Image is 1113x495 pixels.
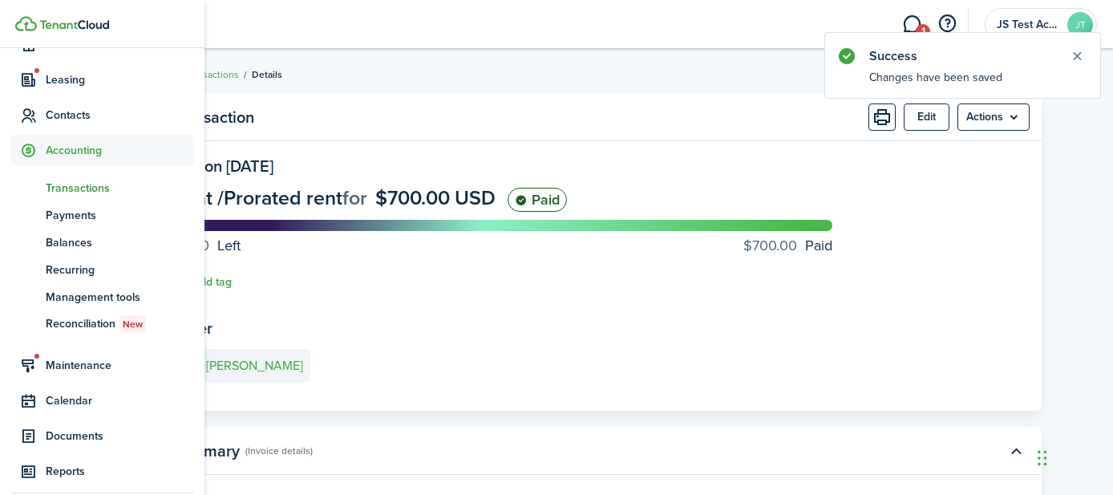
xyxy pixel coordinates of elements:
[1067,12,1093,38] avatar-text: JT
[933,10,961,38] button: Open resource center
[342,183,367,213] span: for
[15,16,37,31] img: TenantCloud
[46,428,194,444] span: Documents
[245,444,313,458] panel-main-subtitle: (Invoice details)
[825,69,1100,98] notify-body: Changes have been saved
[10,229,194,256] a: Balances
[46,107,194,124] span: Contacts
[904,103,949,131] button: Edit
[206,359,303,373] e-details-info-title: [PERSON_NAME]
[743,235,797,257] progress-caption-label-value: $700.00
[252,67,282,82] span: Details
[46,315,194,333] span: Reconciliation
[1066,45,1088,67] button: Close notify
[172,442,240,461] panel-main-title: Summary
[868,103,896,131] button: Print
[184,67,239,82] a: Transactions
[46,71,194,88] span: Leasing
[957,103,1030,131] menu-btn: Actions
[10,456,194,487] a: Reports
[46,142,194,159] span: Accounting
[46,392,194,409] span: Calendar
[172,183,342,213] span: Rent / Prorated rent
[46,207,194,224] span: Payments
[46,357,194,374] span: Maintenance
[10,256,194,283] a: Recurring
[172,108,254,127] panel-main-title: Transaction
[957,103,1030,131] button: Open menu
[10,174,194,201] a: Transactions
[46,262,194,278] span: Recurring
[10,310,194,338] a: ReconciliationNew
[896,4,927,45] a: Messaging
[46,180,194,197] span: Transactions
[1038,434,1047,482] div: Drag
[172,154,273,178] span: Due on [DATE]
[39,20,109,30] img: TenantCloud
[508,188,567,212] status: Paid
[46,234,194,251] span: Balances
[172,349,310,383] a: JS[PERSON_NAME]
[916,24,930,39] span: 1
[10,283,194,310] a: Management tools
[1002,437,1030,465] button: Toggle accordion
[743,235,832,257] progress-caption-label: Paid
[375,183,496,213] span: $700.00 USD
[46,463,194,480] span: Reports
[1033,418,1113,495] iframe: Chat Widget
[172,235,241,257] progress-caption-label: Left
[10,201,194,229] a: Payments
[46,289,194,306] span: Management tools
[123,317,143,331] span: New
[997,19,1061,30] span: JS Test Account
[869,47,1054,66] notify-title: Success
